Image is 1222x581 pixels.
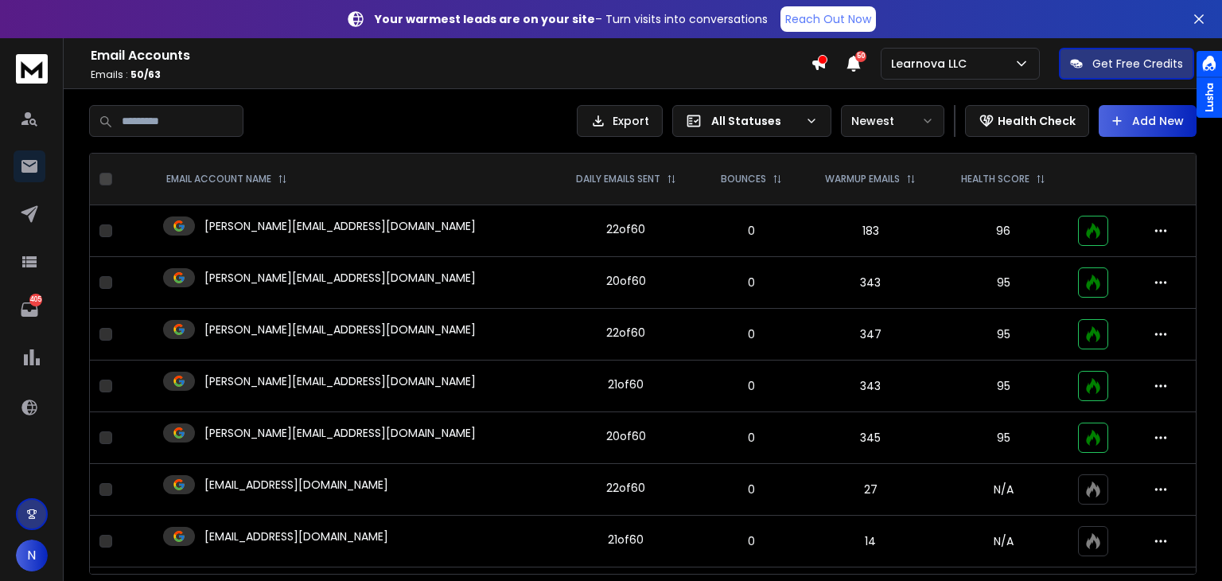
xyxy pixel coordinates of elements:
[710,430,792,446] p: 0
[802,361,939,412] td: 343
[29,294,42,306] p: 405
[710,326,792,342] p: 0
[204,425,476,441] p: [PERSON_NAME][EMAIL_ADDRESS][DOMAIN_NAME]
[16,540,48,571] button: N
[606,325,645,341] div: 22 of 60
[802,257,939,309] td: 343
[711,113,799,129] p: All Statuses
[14,294,45,326] a: 405
[802,464,939,516] td: 27
[802,205,939,257] td: 183
[710,378,792,394] p: 0
[606,428,646,444] div: 20 of 60
[166,173,287,185] div: EMAIL ACCOUNT NAME
[891,56,973,72] p: Learnova LLC
[961,173,1029,185] p: HEALTH SCORE
[16,54,48,84] img: logo
[785,11,871,27] p: Reach Out Now
[939,361,1068,412] td: 95
[841,105,944,137] button: Newest
[130,68,161,81] span: 50 / 63
[802,309,939,361] td: 347
[91,46,811,65] h1: Email Accounts
[606,273,646,289] div: 20 of 60
[204,322,476,337] p: [PERSON_NAME][EMAIL_ADDRESS][DOMAIN_NAME]
[606,221,645,237] div: 22 of 60
[204,373,476,389] p: [PERSON_NAME][EMAIL_ADDRESS][DOMAIN_NAME]
[1099,105,1197,137] button: Add New
[91,68,811,81] p: Emails :
[710,275,792,290] p: 0
[204,528,388,544] p: [EMAIL_ADDRESS][DOMAIN_NAME]
[965,105,1089,137] button: Health Check
[204,218,476,234] p: [PERSON_NAME][EMAIL_ADDRESS][DOMAIN_NAME]
[855,51,866,62] span: 50
[577,105,663,137] button: Export
[939,257,1068,309] td: 95
[825,173,900,185] p: WARMUP EMAILS
[802,412,939,464] td: 345
[802,516,939,567] td: 14
[608,376,644,392] div: 21 of 60
[1059,48,1194,80] button: Get Free Credits
[1092,56,1183,72] p: Get Free Credits
[576,173,660,185] p: DAILY EMAILS SENT
[710,482,792,497] p: 0
[998,113,1076,129] p: Health Check
[721,173,766,185] p: BOUNCES
[780,6,876,32] a: Reach Out Now
[375,11,768,27] p: – Turn visits into conversations
[375,11,595,27] strong: Your warmest leads are on your site
[939,205,1068,257] td: 96
[710,223,792,239] p: 0
[608,532,644,548] div: 21 of 60
[204,270,476,286] p: [PERSON_NAME][EMAIL_ADDRESS][DOMAIN_NAME]
[948,482,1059,497] p: N/A
[204,477,388,493] p: [EMAIL_ADDRESS][DOMAIN_NAME]
[710,533,792,549] p: 0
[606,480,645,496] div: 22 of 60
[948,533,1059,549] p: N/A
[939,412,1068,464] td: 95
[939,309,1068,361] td: 95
